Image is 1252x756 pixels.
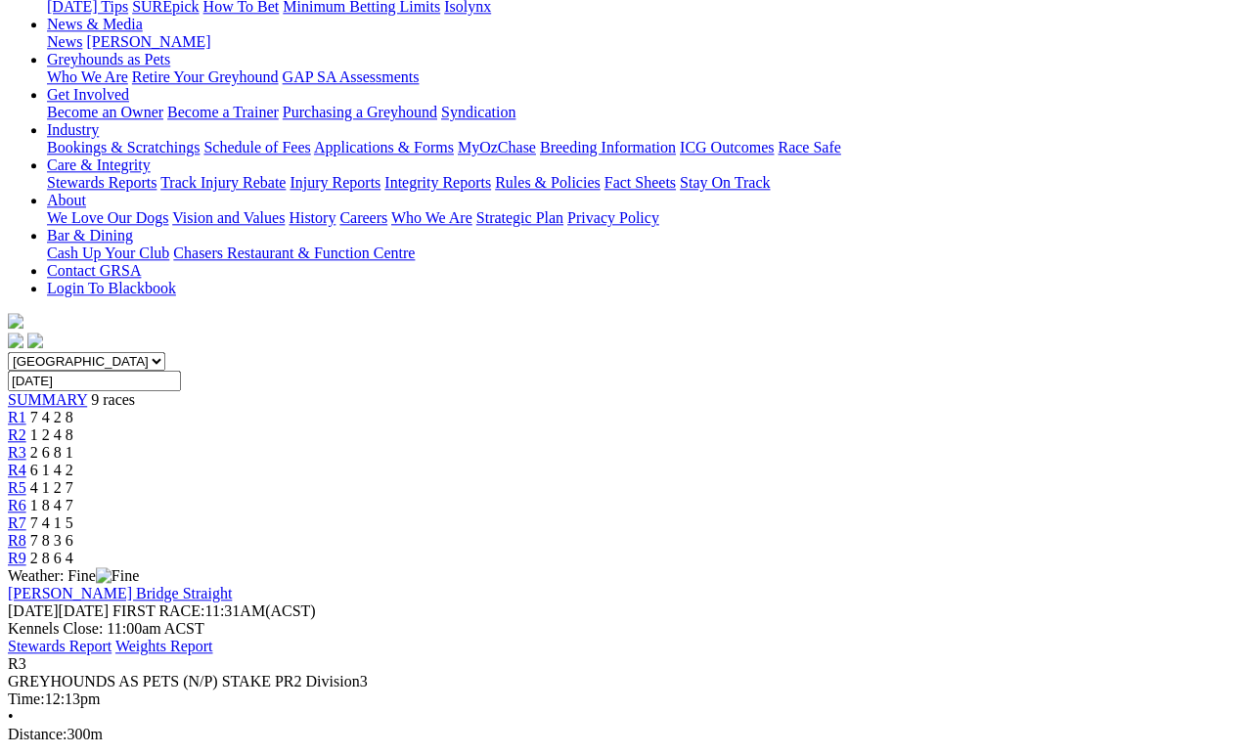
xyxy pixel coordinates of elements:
[47,280,176,296] a: Login To Blackbook
[173,245,415,261] a: Chasers Restaurant & Function Centre
[47,16,143,32] a: News & Media
[30,426,73,443] span: 1 2 4 8
[132,68,279,85] a: Retire Your Greyhound
[167,104,279,120] a: Become a Trainer
[91,391,135,408] span: 9 races
[290,174,380,191] a: Injury Reports
[47,139,1244,156] div: Industry
[391,209,472,226] a: Who We Are
[47,174,156,191] a: Stewards Reports
[30,550,73,566] span: 2 8 6 4
[30,532,73,549] span: 7 8 3 6
[8,462,26,478] a: R4
[680,139,774,156] a: ICG Outcomes
[47,68,1244,86] div: Greyhounds as Pets
[30,462,73,478] span: 6 1 4 2
[8,333,23,348] img: facebook.svg
[8,620,1244,638] div: Kennels Close: 11:00am ACST
[47,192,86,208] a: About
[96,567,139,585] img: Fine
[47,262,141,279] a: Contact GRSA
[8,602,59,619] span: [DATE]
[8,655,26,672] span: R3
[8,391,87,408] a: SUMMARY
[112,602,204,619] span: FIRST RACE:
[115,638,213,654] a: Weights Report
[8,567,139,584] span: Weather: Fine
[8,371,181,391] input: Select date
[112,602,316,619] span: 11:31AM(ACST)
[441,104,515,120] a: Syndication
[289,209,335,226] a: History
[86,33,210,50] a: [PERSON_NAME]
[8,726,1244,743] div: 300m
[47,121,99,138] a: Industry
[8,409,26,425] a: R1
[47,104,1244,121] div: Get Involved
[47,209,1244,227] div: About
[27,333,43,348] img: twitter.svg
[283,104,437,120] a: Purchasing a Greyhound
[30,497,73,513] span: 1 8 4 7
[47,51,170,67] a: Greyhounds as Pets
[458,139,536,156] a: MyOzChase
[30,409,73,425] span: 7 4 2 8
[47,227,133,244] a: Bar & Dining
[47,174,1244,192] div: Care & Integrity
[8,708,14,725] span: •
[314,139,454,156] a: Applications & Forms
[8,602,109,619] span: [DATE]
[495,174,601,191] a: Rules & Policies
[47,33,82,50] a: News
[384,174,491,191] a: Integrity Reports
[8,550,26,566] a: R9
[30,479,73,496] span: 4 1 2 7
[283,68,420,85] a: GAP SA Assessments
[8,638,112,654] a: Stewards Report
[476,209,563,226] a: Strategic Plan
[47,33,1244,51] div: News & Media
[47,104,163,120] a: Become an Owner
[8,532,26,549] a: R8
[8,726,67,742] span: Distance:
[172,209,285,226] a: Vision and Values
[8,690,45,707] span: Time:
[30,514,73,531] span: 7 4 1 5
[47,139,200,156] a: Bookings & Scratchings
[8,444,26,461] a: R3
[8,313,23,329] img: logo-grsa-white.png
[540,139,676,156] a: Breeding Information
[8,497,26,513] a: R6
[203,139,310,156] a: Schedule of Fees
[339,209,387,226] a: Careers
[8,690,1244,708] div: 12:13pm
[47,68,128,85] a: Who We Are
[567,209,659,226] a: Privacy Policy
[47,245,169,261] a: Cash Up Your Club
[680,174,770,191] a: Stay On Track
[47,156,151,173] a: Care & Integrity
[30,444,73,461] span: 2 6 8 1
[47,209,168,226] a: We Love Our Dogs
[8,426,26,443] a: R2
[8,673,1244,690] div: GREYHOUNDS AS PETS (N/P) STAKE PR2 Division3
[47,86,129,103] a: Get Involved
[8,585,232,601] a: [PERSON_NAME] Bridge Straight
[8,514,26,531] a: R7
[8,479,26,496] a: R5
[778,139,840,156] a: Race Safe
[160,174,286,191] a: Track Injury Rebate
[604,174,676,191] a: Fact Sheets
[47,245,1244,262] div: Bar & Dining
